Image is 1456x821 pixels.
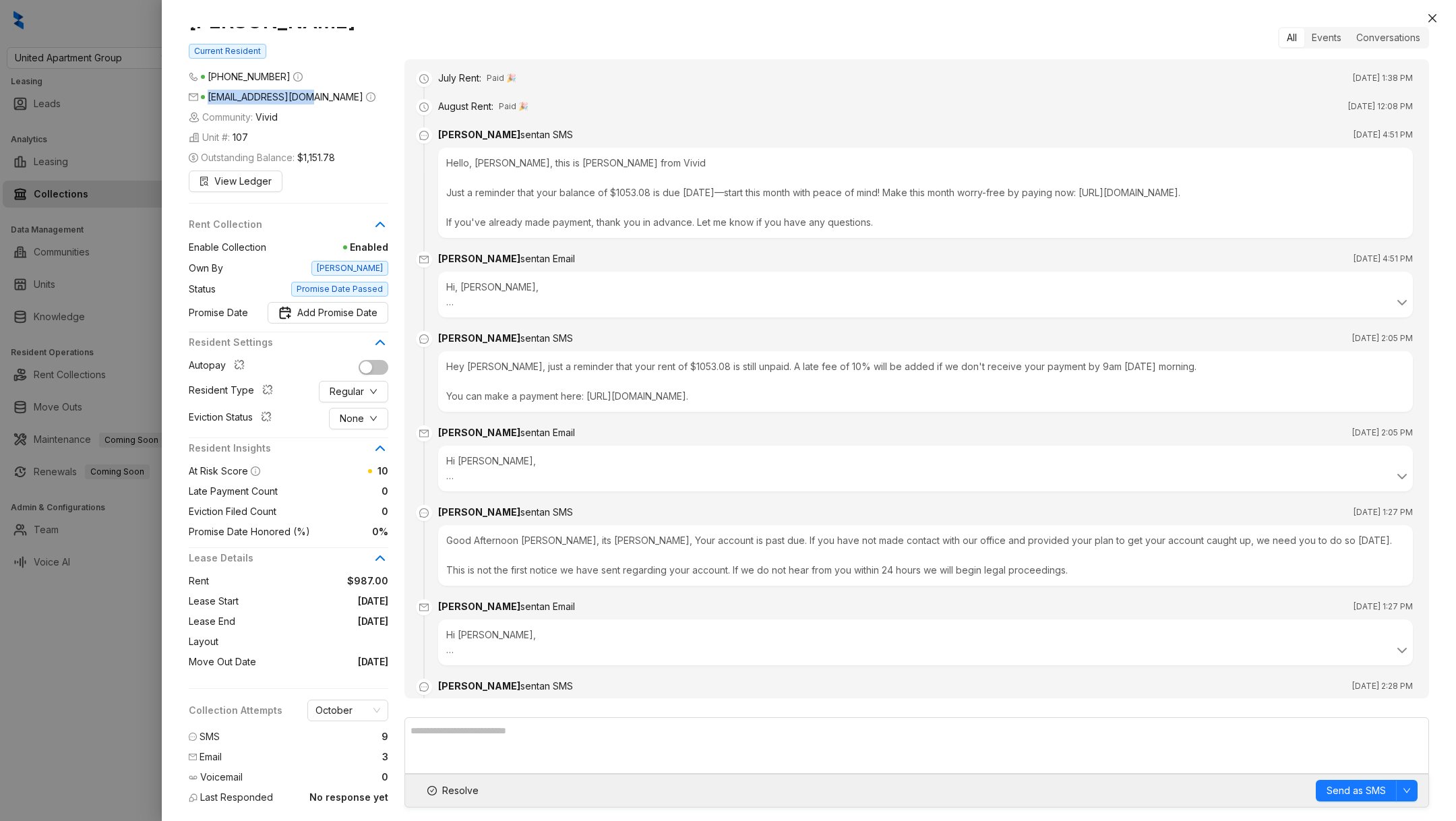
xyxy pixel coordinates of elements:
[297,150,335,165] span: $1,151.78
[1352,426,1413,439] span: [DATE] 2:05 PM
[189,130,248,145] span: Unit #:
[189,524,310,539] span: Promise Date Honored (%)
[438,127,573,142] div: [PERSON_NAME]
[189,703,282,718] span: Collection Attempts
[189,305,248,320] span: Promise Date
[438,251,575,266] div: [PERSON_NAME]
[239,594,388,609] span: [DATE]
[266,240,388,255] span: Enabled
[189,112,200,123] img: building-icon
[189,150,335,165] span: Outstanding Balance:
[340,411,364,426] span: None
[416,251,432,268] span: mail
[311,261,388,276] span: [PERSON_NAME]
[438,425,575,440] div: [PERSON_NAME]
[189,217,388,240] div: Rent Collection
[189,551,372,566] span: Lease Details
[189,773,198,782] img: Voicemail Icon
[520,129,573,140] span: sent an SMS
[189,551,388,574] div: Lease Details
[310,524,388,539] span: 0%
[278,484,388,499] span: 0
[189,335,388,358] div: Resident Settings
[209,574,388,588] span: $987.00
[291,282,388,297] span: Promise Date Passed
[1354,506,1413,519] span: [DATE] 1:27 PM
[438,599,575,614] div: [PERSON_NAME]
[499,100,528,113] span: Paid 🎉
[189,441,372,456] span: Resident Insights
[329,408,388,429] button: Nonedown
[1427,13,1438,24] span: close
[189,410,277,427] div: Eviction Status
[208,71,291,82] span: [PHONE_NUMBER]
[315,700,380,721] span: October
[189,383,278,400] div: Resident Type
[438,148,1413,238] div: Hello, [PERSON_NAME], this is [PERSON_NAME] from Vivid Just a reminder that your balance of $1053...
[438,71,481,86] div: July Rent :
[189,753,197,761] span: mail
[520,427,575,438] span: sent an Email
[520,601,575,612] span: sent an Email
[235,614,388,629] span: [DATE]
[366,92,375,102] span: info-circle
[487,71,516,85] span: Paid 🎉
[189,282,216,297] span: Status
[214,174,272,189] span: View Ledger
[382,750,388,764] span: 3
[1424,10,1440,26] button: Close
[438,99,493,114] div: August Rent :
[189,153,198,162] span: dollar
[438,525,1413,586] div: Good Afternoon [PERSON_NAME], its [PERSON_NAME], Your account is past due. If you have not made c...
[200,750,222,764] span: Email
[297,305,377,320] span: Add Promise Date
[1327,783,1386,798] span: Send as SMS
[255,110,278,125] span: Vivid
[189,358,250,375] div: Autopay
[416,331,432,347] span: message
[1352,332,1413,345] span: [DATE] 2:05 PM
[382,770,388,785] span: 0
[438,351,1413,412] div: Hey [PERSON_NAME], just a reminder that your rent of $1053.08 is still unpaid. A late fee of 10% ...
[1354,252,1413,266] span: [DATE] 4:51 PM
[189,574,209,588] span: Rent
[189,335,372,350] span: Resident Settings
[1354,600,1413,613] span: [DATE] 1:27 PM
[520,332,573,344] span: sent an SMS
[1279,28,1304,47] div: All
[446,628,1405,657] div: Hi [PERSON_NAME], Good Afternoon [PERSON_NAME], its [PERSON_NAME], Your account is past due. If y...
[1353,71,1413,85] span: [DATE] 1:38 PM
[189,614,235,629] span: Lease End
[189,441,388,464] div: Resident Insights
[442,783,479,798] span: Resolve
[189,504,276,519] span: Eviction Filed Count
[189,110,278,125] span: Community:
[189,171,282,192] button: View Ledger
[189,261,223,276] span: Own By
[1349,28,1428,47] div: Conversations
[189,44,266,59] span: Current Resident
[330,384,364,399] span: Regular
[189,793,198,802] img: Last Responded Icon
[189,132,200,143] img: building-icon
[1352,679,1413,693] span: [DATE] 2:28 PM
[189,240,266,255] span: Enable Collection
[520,506,573,518] span: sent an SMS
[276,504,388,519] span: 0
[1403,787,1411,795] span: down
[189,465,248,477] span: At Risk Score
[200,729,220,744] span: SMS
[446,454,1405,483] div: Hi [PERSON_NAME], We are writing to inform you that, as of the 3rd, you are in default under the ...
[438,331,573,346] div: [PERSON_NAME]
[309,790,388,805] span: No response yet
[189,72,198,82] span: phone
[520,253,575,264] span: sent an Email
[438,679,573,694] div: [PERSON_NAME]
[416,505,432,521] span: message
[256,655,388,669] span: [DATE]
[369,388,377,396] span: down
[377,465,388,477] span: 10
[1304,28,1349,47] div: Events
[369,415,377,423] span: down
[189,92,198,102] span: mail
